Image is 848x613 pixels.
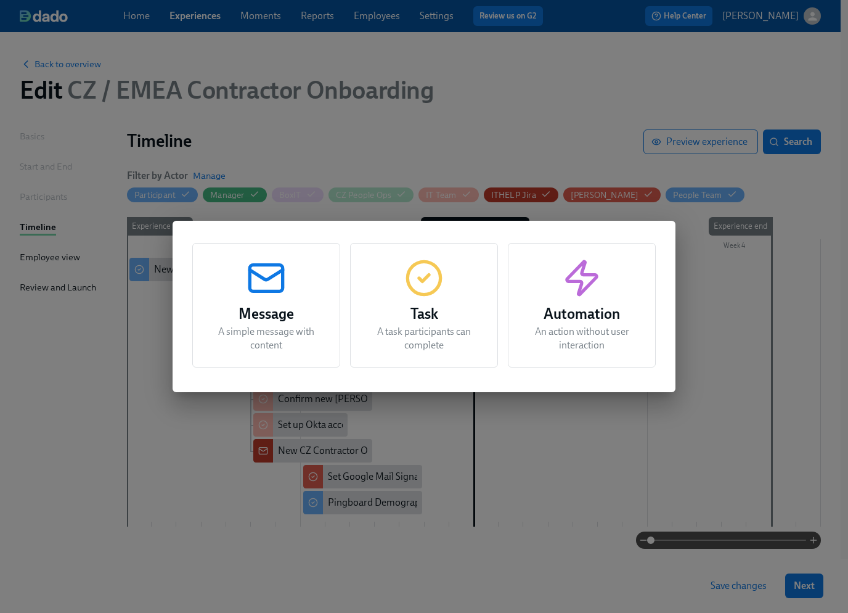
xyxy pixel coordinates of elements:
h3: Automation [523,303,640,325]
button: TaskA task participants can complete [350,243,498,368]
button: MessageA simple message with content [192,243,340,368]
p: A task participants can complete [365,325,483,352]
h3: Task [365,303,483,325]
p: An action without user interaction [523,325,640,352]
button: AutomationAn action without user interaction [508,243,656,368]
h3: Message [208,303,325,325]
p: A simple message with content [208,325,325,352]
